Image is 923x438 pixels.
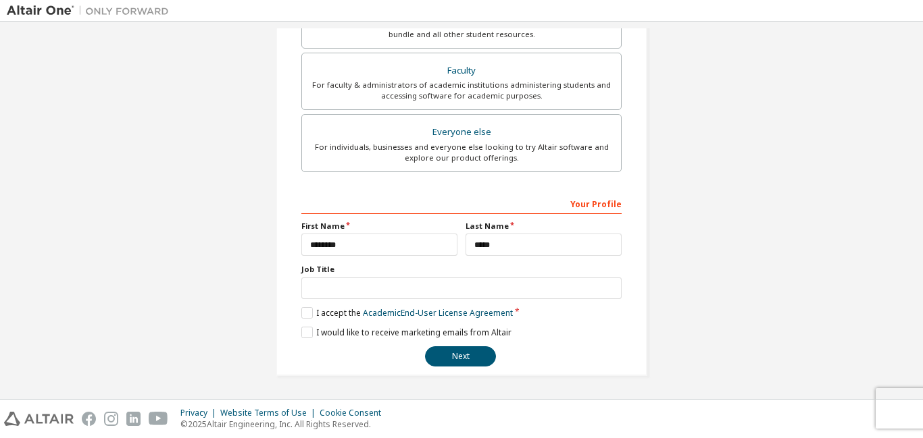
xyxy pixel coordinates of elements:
div: Your Profile [301,192,622,214]
div: Cookie Consent [320,408,389,418]
label: Last Name [466,221,622,231]
div: Privacy [180,408,220,418]
p: © 2025 Altair Engineering, Inc. All Rights Reserved. [180,418,389,430]
div: Faculty [310,61,613,80]
label: Job Title [301,264,622,275]
img: altair_logo.svg [4,412,74,426]
div: Website Terms of Use [220,408,320,418]
img: facebook.svg [82,412,96,426]
img: Altair One [7,4,176,18]
div: For currently enrolled students looking to access the free Altair Student Edition bundle and all ... [310,18,613,40]
img: linkedin.svg [126,412,141,426]
button: Next [425,346,496,366]
label: First Name [301,221,457,231]
div: For faculty & administrators of academic institutions administering students and accessing softwa... [310,80,613,101]
div: Everyone else [310,123,613,142]
img: youtube.svg [149,412,168,426]
label: I would like to receive marketing emails from Altair [301,327,512,338]
a: Academic End-User License Agreement [363,307,513,319]
img: instagram.svg [104,412,118,426]
div: For individuals, businesses and everyone else looking to try Altair software and explore our prod... [310,142,613,163]
label: I accept the [301,307,513,319]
